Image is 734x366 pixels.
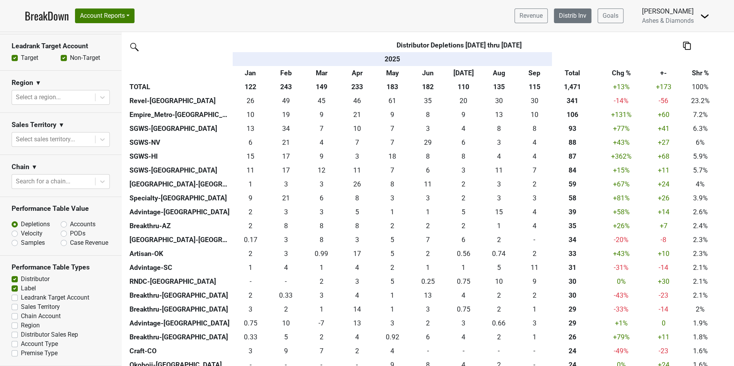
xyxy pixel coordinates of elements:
div: 19 [270,110,302,120]
span: Ashes & Diamonds [642,17,694,24]
th: 2025 [233,52,552,66]
span: ▼ [35,78,41,88]
th: Jun: activate to sort column ascending [410,66,446,80]
th: 58.001 [552,191,592,205]
td: 8.5 [446,108,481,122]
div: 8 [376,179,408,189]
td: 8.333 [410,108,446,122]
div: 11 [235,165,266,175]
div: 2 [518,179,550,189]
td: 1.166 [233,177,268,191]
td: 1.5 [233,219,268,233]
div: 17 [270,165,302,175]
td: 49.083 [268,94,304,108]
div: 6 [412,165,444,175]
label: Sales Territory [21,302,60,312]
td: 10.251 [339,122,375,136]
td: 6.083 [446,136,481,149]
td: +362 % [592,149,650,163]
td: 29.5 [517,94,552,108]
td: 3.167 [410,191,446,205]
td: 7.5 [304,219,339,233]
td: 9.5 [233,108,268,122]
div: 87 [554,151,590,161]
label: Region [21,321,40,330]
div: 1 [376,207,408,217]
label: PODs [70,229,85,238]
a: BreakDown [25,8,69,24]
td: 9.25 [304,149,339,163]
th: Jul: activate to sort column ascending [446,66,481,80]
div: 3 [448,165,479,175]
label: Velocity [21,229,43,238]
div: 7 [376,137,408,147]
td: 3.416 [481,177,517,191]
th: &nbsp;: activate to sort column ascending [677,52,724,66]
td: 2 [375,219,410,233]
div: 106 [554,110,590,120]
div: +41 [652,124,675,134]
td: 1.5 [517,177,552,191]
td: 1.167 [481,219,517,233]
div: +26 [652,193,675,203]
h3: Leadrank Target Account [12,42,110,50]
div: 11 [341,165,373,175]
td: 2.916 [339,149,375,163]
img: Dropdown Menu [700,12,709,21]
label: Label [21,284,36,293]
td: 9.5 [517,108,552,122]
div: 9 [448,110,479,120]
th: Specialty-[GEOGRAPHIC_DATA] [128,191,233,205]
label: Account Type [21,339,58,349]
td: 2 [410,219,446,233]
td: 1.33 [410,205,446,219]
td: 2.57 [304,205,339,219]
td: 7.5 [268,219,304,233]
div: 8 [448,151,479,161]
th: 243 [268,80,304,94]
td: 29.25 [410,136,446,149]
th: May: activate to sort column ascending [375,66,410,80]
th: 135 [481,80,517,94]
span: ▼ [58,120,65,130]
td: 6% [677,136,724,149]
td: 8 [410,149,446,163]
td: 29.5 [481,94,517,108]
td: 4.248 [446,122,481,136]
td: 7.666 [339,191,375,205]
td: 17.415 [268,163,304,177]
td: 8.585 [233,191,268,205]
td: 2.6% [677,205,724,219]
div: 3 [341,151,373,161]
td: 10.998 [339,163,375,177]
th: 86.583 [552,149,592,163]
div: 21 [270,193,302,203]
td: 2.32 [233,205,268,219]
a: Revenue [514,8,548,23]
div: 21 [341,110,373,120]
div: 45 [305,96,337,106]
div: 20 [448,96,479,106]
td: 26 [233,94,268,108]
h3: Performance Table Value [12,205,110,213]
span: +13% [613,83,630,91]
div: 8 [412,110,444,120]
img: filter [128,40,140,53]
label: Depletions [21,220,50,229]
div: 1 [412,207,444,217]
td: -14 % [592,94,650,108]
td: 2.667 [268,177,304,191]
span: +173 [656,83,671,91]
td: 4.25 [517,219,552,233]
label: Premise Type [21,349,58,358]
td: 100% [677,80,724,94]
td: 7.751 [481,122,517,136]
div: 30 [518,96,550,106]
div: 6 [305,193,337,203]
td: 4.167 [481,149,517,163]
td: 4% [677,177,724,191]
td: 11.167 [410,177,446,191]
th: 58.916 [552,177,592,191]
div: 1 [235,179,266,189]
div: 9 [235,193,266,203]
